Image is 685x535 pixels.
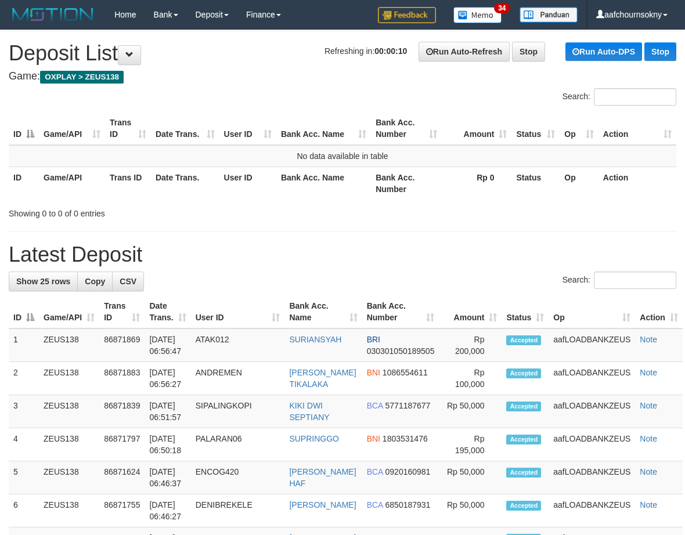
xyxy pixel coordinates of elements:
[442,112,511,145] th: Amount: activate to sort column ascending
[112,272,144,291] a: CSV
[145,494,190,527] td: [DATE] 06:46:27
[289,335,341,344] a: SURIANSYAH
[560,112,599,145] th: Op: activate to sort column ascending
[39,328,99,362] td: ZEUS138
[191,428,285,461] td: PALARAN06
[385,467,431,476] span: Copy 0920160981 to clipboard
[439,295,502,328] th: Amount: activate to sort column ascending
[99,461,145,494] td: 86871624
[640,434,657,443] a: Note
[549,494,635,527] td: aafLOADBANKZEUS
[563,88,676,106] label: Search:
[442,167,511,200] th: Rp 0
[9,167,39,200] th: ID
[77,272,113,291] a: Copy
[105,167,151,200] th: Trans ID
[549,295,635,328] th: Op: activate to sort column ascending
[191,395,285,428] td: SIPALINGKOPI
[565,42,642,61] a: Run Auto-DPS
[9,461,39,494] td: 5
[439,395,502,428] td: Rp 50,000
[374,46,407,56] strong: 00:00:10
[385,401,431,410] span: Copy 5771187677 to clipboard
[439,461,502,494] td: Rp 50,000
[39,494,99,527] td: ZEUS138
[419,42,510,62] a: Run Auto-Refresh
[145,461,190,494] td: [DATE] 06:46:37
[640,401,657,410] a: Note
[439,328,502,362] td: Rp 200,000
[383,368,428,377] span: Copy 1086554611 to clipboard
[367,401,383,410] span: BCA
[506,335,541,345] span: Accepted
[594,88,676,106] input: Search:
[191,494,285,527] td: DENIBREKELE
[191,461,285,494] td: ENCOG420
[16,277,70,286] span: Show 25 rows
[549,362,635,395] td: aafLOADBANKZEUS
[99,494,145,527] td: 86871755
[145,362,190,395] td: [DATE] 06:56:27
[367,368,380,377] span: BNI
[99,395,145,428] td: 86871839
[9,428,39,461] td: 4
[39,112,105,145] th: Game/API: activate to sort column ascending
[640,467,657,476] a: Note
[9,328,39,362] td: 1
[39,428,99,461] td: ZEUS138
[9,6,97,23] img: MOTION_logo.png
[276,167,371,200] th: Bank Acc. Name
[151,167,219,200] th: Date Trans.
[635,295,683,328] th: Action: activate to sort column ascending
[145,295,190,328] th: Date Trans.: activate to sort column ascending
[511,167,560,200] th: Status
[644,42,676,61] a: Stop
[39,395,99,428] td: ZEUS138
[502,295,549,328] th: Status: activate to sort column ascending
[105,112,151,145] th: Trans ID: activate to sort column ascending
[9,295,39,328] th: ID: activate to sort column descending
[39,295,99,328] th: Game/API: activate to sort column ascending
[191,328,285,362] td: ATAK012
[145,428,190,461] td: [DATE] 06:50:18
[599,167,676,200] th: Action
[506,402,541,411] span: Accepted
[383,434,428,443] span: Copy 1803531476 to clipboard
[289,434,339,443] a: SUPRINGGO
[9,42,676,65] h1: Deposit List
[39,461,99,494] td: ZEUS138
[99,295,145,328] th: Trans ID: activate to sort column ascending
[512,42,545,62] a: Stop
[549,461,635,494] td: aafLOADBANKZEUS
[367,434,380,443] span: BNI
[494,3,510,13] span: 34
[9,145,676,167] td: No data available in table
[560,167,599,200] th: Op
[40,71,124,84] span: OXPLAY > ZEUS138
[85,277,105,286] span: Copy
[378,7,436,23] img: Feedback.jpg
[506,368,541,378] span: Accepted
[191,362,285,395] td: ANDREMEN
[549,428,635,461] td: aafLOADBANKZEUS
[367,346,435,356] span: Copy 030301050189505 to clipboard
[151,112,219,145] th: Date Trans.: activate to sort column ascending
[289,368,356,389] a: [PERSON_NAME] TIKALAKA
[599,112,676,145] th: Action: activate to sort column ascending
[362,295,439,328] th: Bank Acc. Number: activate to sort column ascending
[99,428,145,461] td: 86871797
[9,243,676,266] h1: Latest Deposit
[439,362,502,395] td: Rp 100,000
[385,500,431,509] span: Copy 6850187931 to clipboard
[99,328,145,362] td: 86871869
[520,7,578,23] img: panduan.png
[145,328,190,362] td: [DATE] 06:56:47
[289,500,356,509] a: [PERSON_NAME]
[439,428,502,461] td: Rp 195,000
[439,494,502,527] td: Rp 50,000
[594,272,676,289] input: Search:
[506,501,541,511] span: Accepted
[284,295,362,328] th: Bank Acc. Name: activate to sort column ascending
[367,467,383,476] span: BCA
[9,395,39,428] td: 3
